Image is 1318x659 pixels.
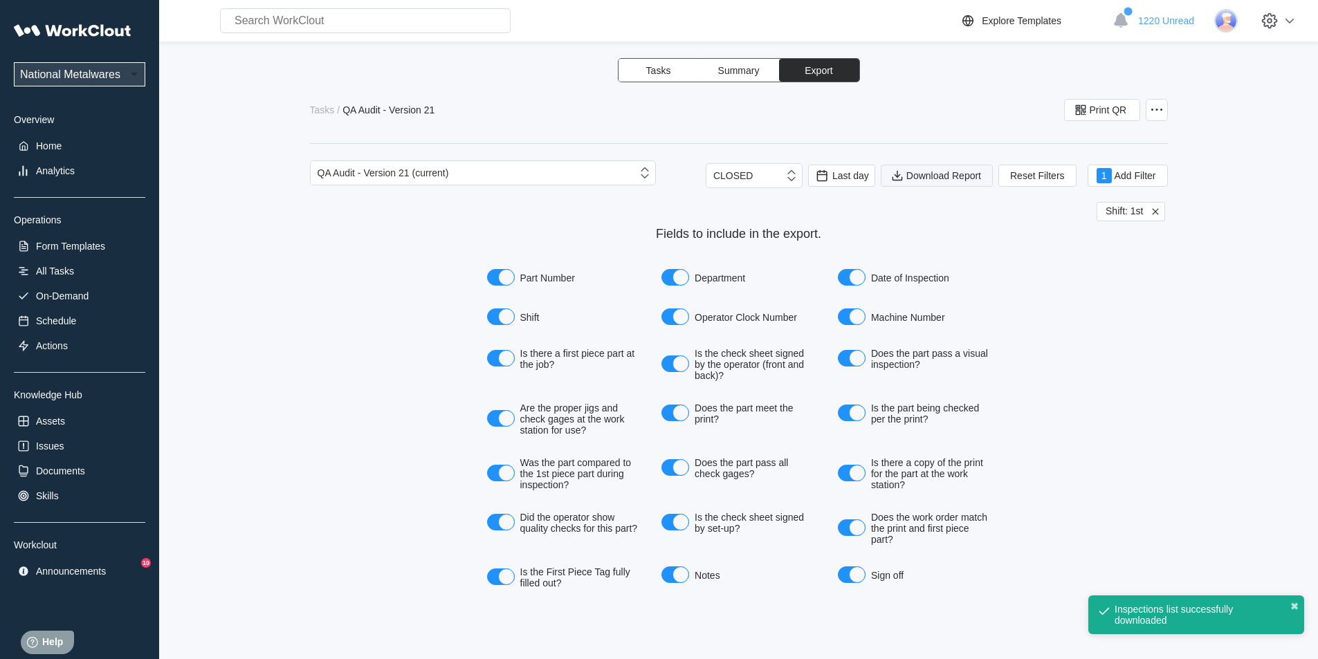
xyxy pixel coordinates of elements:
a: Analytics [14,161,145,180]
label: Department [654,263,823,293]
button: close [1290,601,1299,612]
div: Explore Templates [982,15,1061,26]
span: Reset Filters [1010,171,1065,180]
div: Skills [36,490,59,501]
div: Form Templates [36,241,105,252]
a: Issues [14,436,145,456]
label: Did the operator show quality checks for this part? [479,506,648,539]
div: Fields to include in the export. [479,227,998,241]
div: 1 [1097,168,1112,183]
div: Operations [14,214,145,225]
a: Schedule [14,311,145,331]
label: Machine Number [830,303,998,332]
span: Tasks [646,66,671,75]
label: Sign off [830,561,998,590]
label: Part Number [479,263,648,293]
span: Summary [718,66,760,75]
button: Date of Inspection [838,269,866,286]
div: All Tasks [36,266,74,277]
button: 1Add Filter [1088,165,1168,187]
button: Sign off [838,566,866,583]
label: Does the work order match the print and first piece part? [830,506,998,550]
span: Print QR [1090,105,1127,115]
div: Actions [36,340,68,351]
a: Skills [14,486,145,505]
div: Analytics [36,165,75,176]
label: Is the check sheet signed by the operator (front and back)? [654,342,823,387]
span: Last day [832,170,869,181]
label: Operator Clock Number [654,303,823,332]
label: Does the part pass a visual inspection? [830,342,998,375]
a: On-Demand [14,286,145,306]
button: Tasks [619,59,699,82]
div: Knowledge Hub [14,389,145,400]
label: Is the check sheet signed by set-up? [654,506,823,539]
div: On-Demand [36,290,89,301]
div: Assets [36,416,65,427]
button: Does the part meet the print? [661,405,689,421]
span: Export [805,66,832,75]
span: 1220 Unread [1138,15,1194,26]
button: Download Report [881,165,993,187]
button: Does the part pass a visual inspection? [838,350,866,366]
div: Tasks [310,104,335,115]
a: Explore Templates [960,12,1106,29]
span: Shift: 1st [1106,205,1143,218]
div: Home [36,140,62,151]
input: Search WorkClout [220,8,511,33]
div: Inspections list successfully downloaded [1115,604,1261,626]
a: Actions [14,336,145,355]
div: Overview [14,114,145,125]
label: Notes [654,561,823,590]
a: Documents [14,461,145,481]
div: QA Audit - Version 21 [342,104,434,115]
button: Summary [699,59,779,82]
button: Is the First Piece Tag fully filled out? [487,568,515,585]
div: CLOSED [713,170,753,181]
label: Does the part pass all check gages? [654,452,823,485]
a: All Tasks [14,261,145,281]
button: Department [661,269,689,286]
button: Print QR [1064,99,1140,121]
span: Download Report [906,171,981,180]
div: Workclout [14,539,145,550]
div: QA Audit - Version 21 (current) [318,167,449,178]
button: Is there a copy of the print for the part at the work station? [838,465,866,481]
label: Is there a first piece part at the job? [479,342,648,375]
div: Announcements [36,566,106,577]
button: Machine Number [838,308,866,325]
div: / [337,104,340,115]
button: Reset Filters [998,165,1077,187]
img: user-3.png [1214,9,1238,33]
div: Issues [36,440,64,452]
label: Is the First Piece Tag fully filled out? [479,561,648,594]
button: Shift [487,308,515,325]
label: Date of Inspection [830,263,998,293]
div: Documents [36,465,85,476]
button: Export [779,59,859,82]
button: Part Number [487,269,515,286]
button: Did the operator show quality checks for this part? [487,514,515,530]
button: Is the check sheet signed by set-up? [661,514,689,530]
label: Are the proper jigs and check gages at the work station for use? [479,397,648,441]
a: Home [14,136,145,156]
label: Is the part being checked per the print? [830,397,998,430]
div: 10 [141,558,151,568]
button: Operator Clock Number [661,308,689,325]
a: Form Templates [14,236,145,256]
label: Was the part compared to the 1st piece part during inspection? [479,452,648,496]
label: Does the part meet the print? [654,397,823,430]
button: Notes [661,566,689,583]
label: Is there a copy of the print for the part at the work station? [830,452,998,496]
label: Shift [479,303,648,332]
button: Is there a first piece part at the job? [487,350,515,366]
a: Assets [14,411,145,431]
button: Does the work order match the print and first piece part? [838,519,866,536]
button: Does the part pass all check gages? [661,459,689,476]
button: Are the proper jigs and check gages at the work station for use? [487,410,515,427]
button: Was the part compared to the 1st piece part during inspection? [487,465,515,481]
a: Announcements [14,561,145,581]
button: Is the part being checked per the print? [838,405,866,421]
a: Tasks [310,104,338,115]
